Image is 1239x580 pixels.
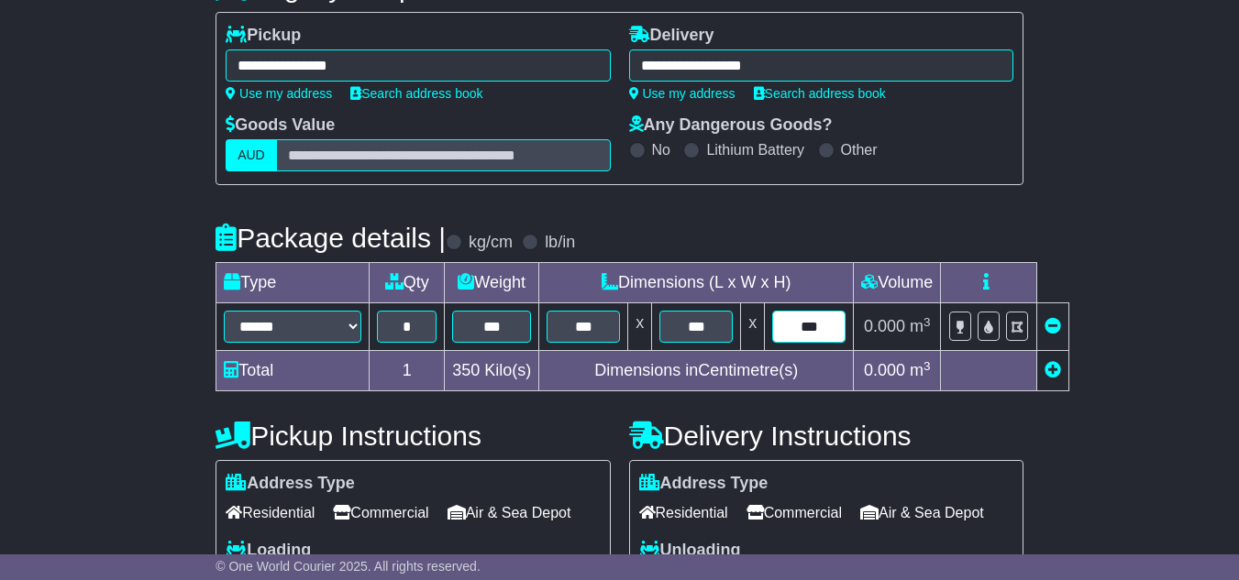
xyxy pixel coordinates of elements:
td: 1 [370,351,445,391]
td: Dimensions (L x W x H) [539,263,854,303]
h4: Delivery Instructions [629,421,1023,451]
label: Unloading [639,541,741,561]
a: Search address book [754,86,886,101]
a: Use my address [226,86,332,101]
label: Loading [226,541,311,561]
span: 0.000 [864,361,905,379]
td: Volume [854,263,941,303]
label: Delivery [629,26,714,46]
td: Weight [445,263,539,303]
span: Air & Sea Depot [860,498,984,527]
label: Pickup [226,26,301,46]
a: Add new item [1045,361,1061,379]
td: Kilo(s) [445,351,539,391]
label: lb/in [545,233,575,253]
h4: Pickup Instructions [216,421,610,451]
sup: 3 [924,315,931,329]
td: Type [216,263,370,303]
label: Goods Value [226,115,335,136]
a: Use my address [629,86,736,101]
span: Residential [639,498,728,527]
td: Total [216,351,370,391]
span: Commercial [333,498,428,527]
span: m [910,317,931,335]
h4: Package details | [216,223,446,253]
span: Air & Sea Depot [448,498,571,527]
label: No [652,141,670,159]
span: Commercial [747,498,842,527]
span: © One World Courier 2025. All rights reserved. [216,559,481,574]
a: Remove this item [1045,317,1061,335]
td: Dimensions in Centimetre(s) [539,351,854,391]
a: Search address book [350,86,482,101]
label: AUD [226,139,277,171]
span: Residential [226,498,315,527]
label: Address Type [639,474,769,494]
label: Address Type [226,474,355,494]
label: Lithium Battery [706,141,804,159]
td: Qty [370,263,445,303]
td: x [628,303,652,351]
label: Other [841,141,878,159]
sup: 3 [924,359,931,373]
td: x [741,303,765,351]
span: 350 [452,361,480,379]
span: m [910,361,931,379]
label: kg/cm [469,233,513,253]
label: Any Dangerous Goods? [629,115,833,136]
span: 0.000 [864,317,905,335]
